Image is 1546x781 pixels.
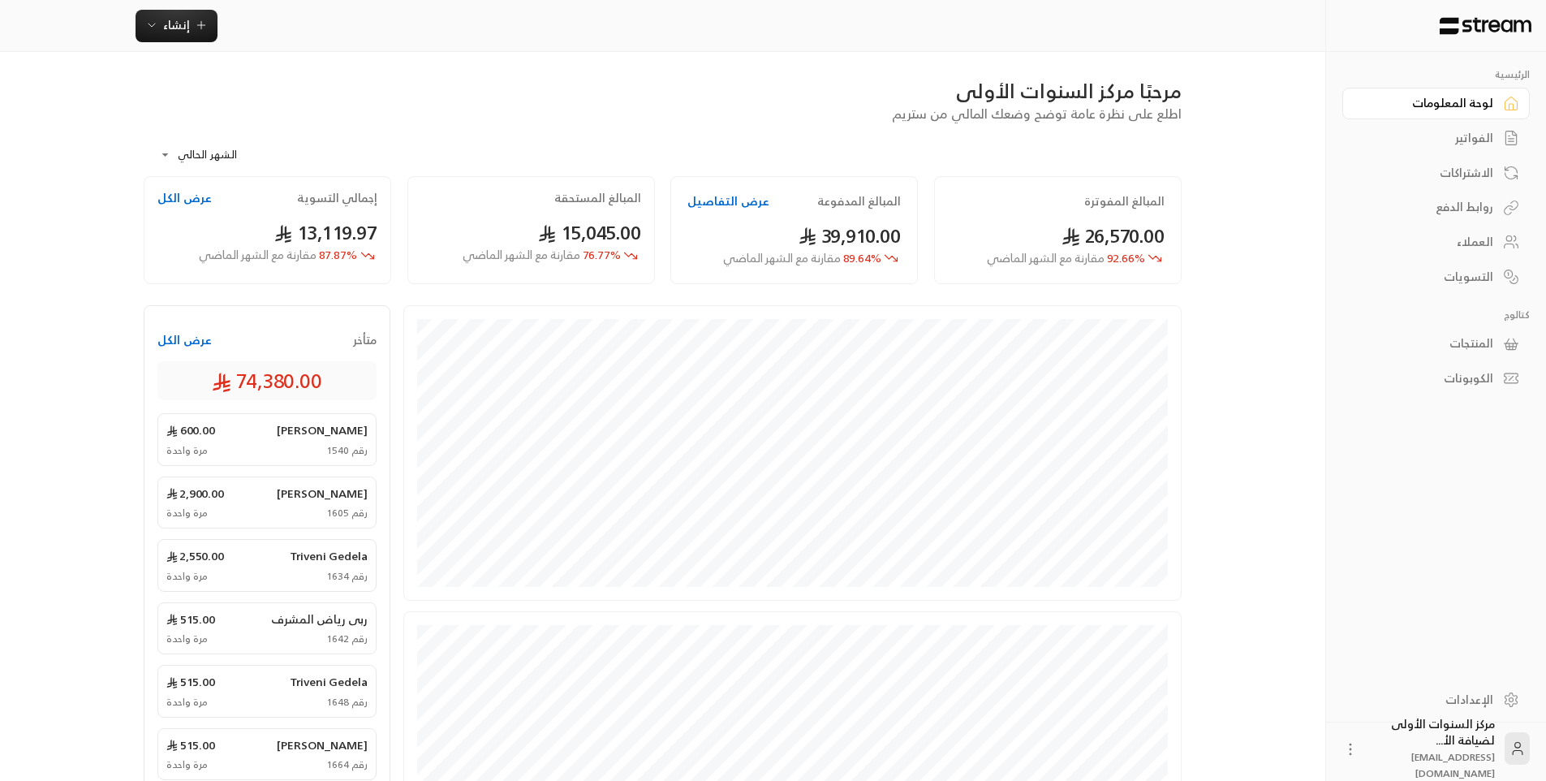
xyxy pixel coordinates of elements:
span: رقم 1605 [326,507,368,520]
span: مقارنة مع الشهر الماضي [987,248,1105,268]
p: الرئيسية [1342,68,1530,81]
a: لوحة المعلومات [1342,88,1530,119]
span: 600.00 [166,422,215,438]
span: 39,910.00 [799,219,902,252]
span: 74,380.00 [212,368,322,394]
span: Triveni Gedela [291,674,368,690]
span: اطلع على نظرة عامة توضح وضعك المالي من ستريم [892,102,1182,125]
div: الفواتير [1363,130,1493,146]
span: 515.00 [166,674,215,690]
span: رقم 1664 [326,758,368,771]
span: رقم 1648 [326,696,368,709]
span: 15,045.00 [538,216,641,249]
p: كتالوج [1342,309,1530,321]
a: الكوبونات [1342,363,1530,395]
div: الكوبونات [1363,370,1493,386]
a: المنتجات [1342,328,1530,360]
span: 2,550.00 [166,548,224,564]
span: 76.77 % [463,247,621,264]
span: مرة واحدة [166,570,208,583]
button: عرض الكل [157,332,212,348]
span: مقارنة مع الشهر الماضي [463,244,580,265]
span: مرة واحدة [166,758,208,771]
button: إنشاء [136,10,217,42]
span: مرة واحدة [166,696,208,709]
span: 89.64 % [723,250,881,267]
span: 13,119.97 [274,216,377,249]
a: الاشتراكات [1342,157,1530,188]
span: مقارنة مع الشهر الماضي [199,244,317,265]
button: عرض التفاصيل [687,193,769,209]
button: عرض الكل [157,190,212,206]
span: متأخر [353,332,377,348]
a: الإعدادات [1342,684,1530,715]
span: 87.87 % [199,247,357,264]
span: [PERSON_NAME] [277,737,368,753]
a: التسويات [1342,261,1530,292]
span: مقارنة مع الشهر الماضي [723,248,841,268]
span: 26,570.00 [1062,219,1165,252]
span: رقم 1642 [326,632,368,645]
span: [PERSON_NAME] [277,422,368,438]
span: رقم 1540 [326,444,368,457]
h2: إجمالي التسوية [297,190,377,206]
img: Logo [1438,17,1533,35]
div: روابط الدفع [1363,199,1493,215]
span: Triveni Gedela [291,548,368,564]
span: مرة واحدة [166,632,208,645]
span: 515.00 [166,737,215,753]
div: الشهر الحالي [152,134,273,176]
div: الاشتراكات [1363,165,1493,181]
span: 515.00 [166,611,215,628]
div: التسويات [1363,269,1493,285]
span: إنشاء [163,15,190,35]
div: مركز السنوات الأولى لضيافة الأ... [1368,716,1495,781]
div: العملاء [1363,234,1493,250]
span: مرة واحدة [166,444,208,457]
span: رقم 1634 [326,570,368,583]
h2: المبالغ المفوترة [1084,193,1165,209]
span: 2,900.00 [166,485,224,502]
h2: المبالغ المستحقة [554,190,641,206]
div: لوحة المعلومات [1363,95,1493,111]
div: الإعدادات [1363,692,1493,708]
span: مرة واحدة [166,507,208,520]
span: 92.66 % [987,250,1145,267]
h2: المبالغ المدفوعة [817,193,901,209]
span: ربى رياض المشرف [271,611,368,628]
div: المنتجات [1363,335,1493,352]
a: الفواتير [1342,123,1530,154]
a: روابط الدفع [1342,192,1530,223]
div: مرحبًا مركز السنوات الأولى [144,78,1182,104]
a: العملاء [1342,227,1530,258]
span: [PERSON_NAME] [277,485,368,502]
